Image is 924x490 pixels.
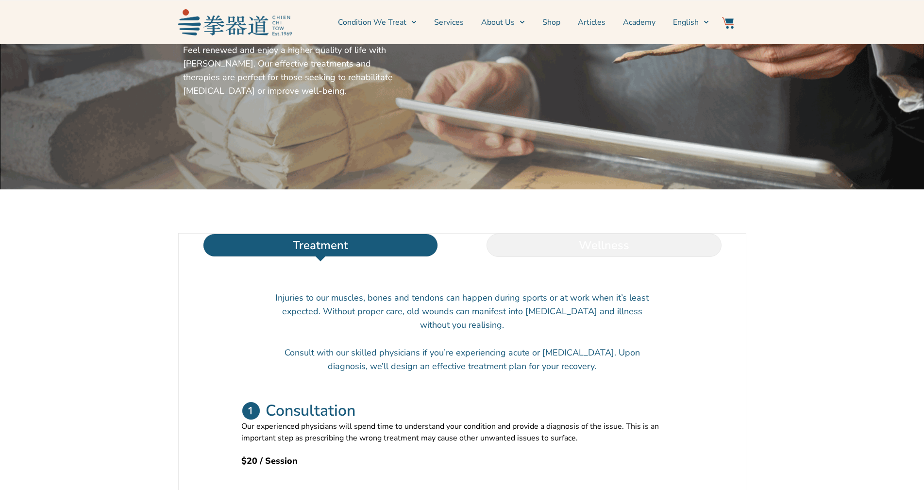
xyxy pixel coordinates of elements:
img: Website Icon-03 [722,17,734,29]
h2: Consultation [266,401,355,421]
a: About Us [481,10,525,34]
p: Injuries to our muscles, bones and tendons can happen during sports or at work when it’s least ex... [275,291,649,332]
nav: Menu [297,10,709,34]
a: Shop [542,10,560,34]
span: English [673,17,699,28]
p: Our experienced physicians will spend time to understand your condition and provide a diagnosis o... [241,421,683,444]
p: Feel renewed and enjoy a higher quality of life with [PERSON_NAME]. Our effective treatments and ... [183,43,401,98]
p: Consult with our skilled physicians if you’re experiencing acute or [MEDICAL_DATA]. Upon diagnosi... [275,346,649,373]
a: Services [434,10,464,34]
a: Condition We Treat [338,10,417,34]
a: Articles [578,10,605,34]
a: Academy [623,10,655,34]
a: Switch to English [673,10,709,34]
h2: $20 / Session [241,454,683,468]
